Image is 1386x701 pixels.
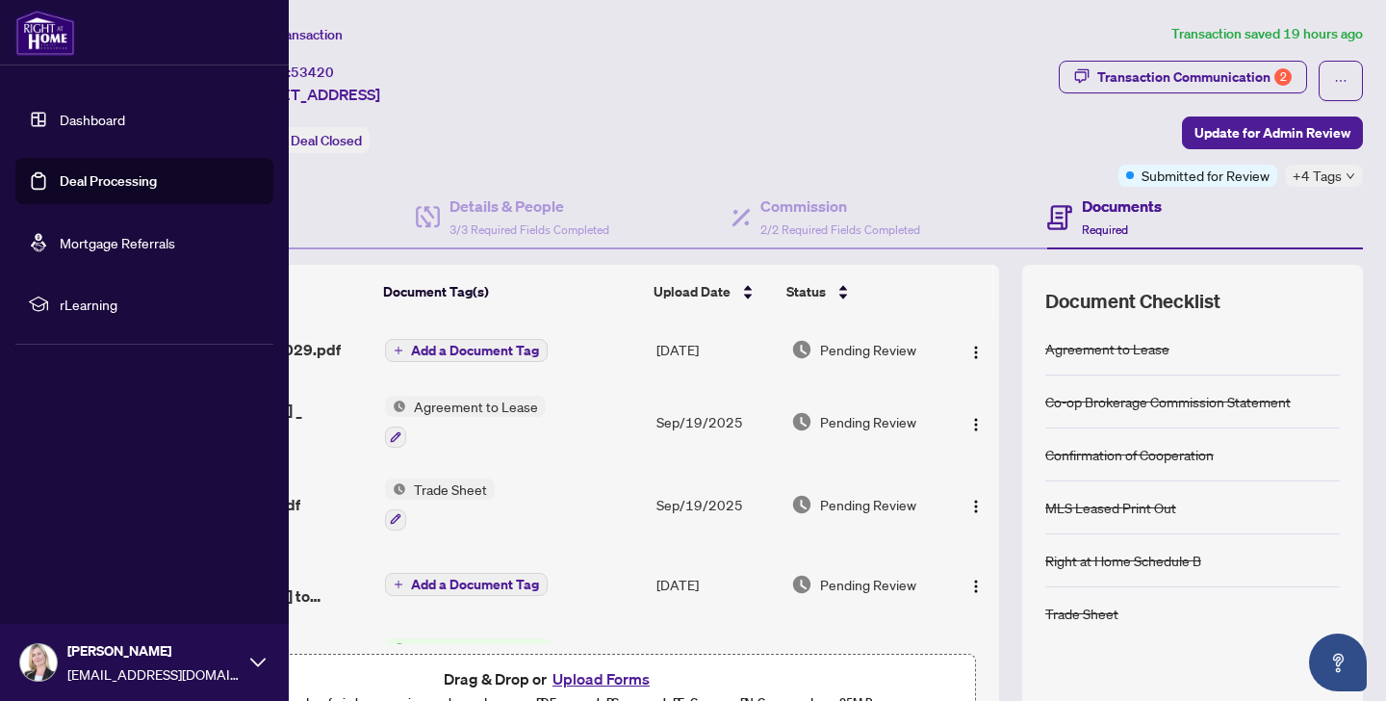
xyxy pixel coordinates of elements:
div: Transaction Communication [1097,62,1292,92]
span: 2/2 Required Fields Completed [760,222,920,237]
img: Logo [968,345,984,360]
button: Update for Admin Review [1182,117,1363,149]
button: Logo [961,406,991,437]
a: Dashboard [60,111,125,128]
img: Document Status [791,574,812,595]
div: Right at Home Schedule B [1045,550,1201,571]
th: Document Tag(s) [375,265,646,319]
span: [PERSON_NAME] [67,640,241,662]
img: Status Icon [385,479,406,500]
button: Add a Document Tag [385,573,548,596]
span: Update for Admin Review [1194,117,1350,148]
button: Status IconAgreement to Lease [385,396,546,448]
span: +4 Tags [1293,165,1342,187]
div: MLS Leased Print Out [1045,497,1176,518]
h4: Details & People [449,195,609,218]
button: Add a Document Tag [385,338,548,363]
img: Logo [968,499,984,514]
span: View Transaction [240,26,343,43]
button: Logo [961,334,991,365]
img: Profile Icon [20,644,57,681]
div: Confirmation of Cooperation [1045,444,1214,465]
button: Logo [961,569,991,600]
img: Document Status [791,411,812,432]
span: Pending Review [820,411,916,432]
span: Agreement to Lease [406,396,546,417]
button: Add a Document Tag [385,572,548,597]
span: Trade Sheet [406,479,495,500]
span: 53420 [291,64,334,81]
img: Status Icon [385,638,406,660]
span: Submitted for Review [1142,165,1270,186]
span: plus [394,580,403,589]
img: Document Status [791,494,812,515]
article: Transaction saved 19 hours ago [1171,23,1363,45]
a: Mortgage Referrals [60,234,175,251]
span: Upload Date [654,281,731,302]
span: Pending Review [820,339,916,360]
span: plus [394,346,403,355]
span: Status [786,281,826,302]
img: Document Status [791,339,812,360]
div: Co-op Brokerage Commission Statement [1045,391,1291,412]
div: 2 [1274,68,1292,86]
div: Agreement to Lease [1045,338,1169,359]
span: down [1346,171,1355,181]
span: Pending Review [820,494,916,515]
span: Back to Vendor Letter [406,638,552,660]
span: 3/3 Required Fields Completed [449,222,609,237]
td: [DATE] [649,319,783,380]
span: [STREET_ADDRESS] [239,83,380,106]
span: Required [1082,222,1128,237]
span: [EMAIL_ADDRESS][DOMAIN_NAME] [67,663,241,685]
td: [DATE] [649,546,783,623]
button: Status IconBack to Vendor Letter [385,638,552,690]
button: Upload Forms [547,666,655,691]
div: Trade Sheet [1045,603,1118,624]
img: Logo [968,579,984,594]
button: Add a Document Tag [385,339,548,362]
button: Logo [961,489,991,520]
div: Status: [239,127,370,153]
span: ellipsis [1334,74,1347,88]
button: Status IconTrade Sheet [385,479,495,531]
a: Deal Processing [60,172,157,190]
h4: Documents [1082,195,1162,218]
span: Document Approved [820,642,944,685]
th: Upload Date [646,265,780,319]
span: Drag & Drop or [444,666,655,691]
button: Open asap [1309,634,1367,691]
td: Sep/19/2025 [649,380,783,463]
h4: Commission [760,195,920,218]
span: Document Checklist [1045,288,1220,315]
img: Logo [968,417,984,432]
span: Add a Document Tag [411,578,539,591]
span: rLearning [60,294,260,315]
button: Transaction Communication2 [1059,61,1307,93]
th: Status [779,265,946,319]
span: Pending Review [820,574,916,595]
span: Add a Document Tag [411,344,539,357]
td: Sep/19/2025 [649,463,783,546]
span: Deal Closed [291,132,362,149]
img: Status Icon [385,396,406,417]
img: logo [15,10,75,56]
